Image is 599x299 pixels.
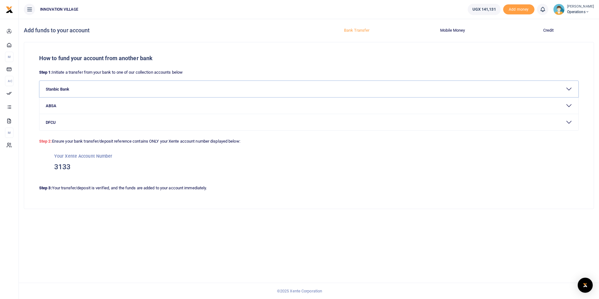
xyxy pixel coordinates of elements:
[567,4,594,9] small: [PERSON_NAME]
[39,97,578,114] button: ABSA
[6,6,13,13] img: logo-small
[38,7,81,12] span: INNOVATION VILLAGE
[578,278,593,293] div: Open Intercom Messenger
[39,139,52,144] strong: Step 2:
[409,25,497,35] button: Mobile Money
[6,7,13,12] a: logo-small logo-large logo-large
[503,7,534,11] a: Add money
[5,76,13,86] li: Ac
[553,4,594,15] a: profile-user [PERSON_NAME] Operations
[39,114,578,130] button: DFCU
[24,27,306,34] h4: Add funds to your account
[567,9,594,15] span: Operations
[465,4,503,15] li: Wallet ballance
[504,25,593,35] button: Credit
[468,4,501,15] a: UGX 141,131
[553,4,565,15] img: profile-user
[54,154,112,159] small: Your Xente Account Number
[39,185,579,191] p: Your transfer/deposit is verified, and the funds are added to your account immediately.
[503,4,534,15] span: Add money
[39,81,578,97] button: Stanbic Bank
[472,6,496,13] span: UGX 141,131
[313,25,401,35] button: Bank Transfer
[39,186,52,190] strong: Step 3:
[5,128,13,138] li: M
[54,162,564,172] h3: 3133
[39,136,579,145] p: Ensure your bank transfer/deposit reference contains ONLY your Xente account number displayed below:
[503,4,534,15] li: Toup your wallet
[5,52,13,62] li: M
[39,69,579,76] p: Initiate a transfer from your bank to one of our collection accounts below
[39,55,579,62] h5: How to fund your account from another bank
[39,70,52,75] strong: Step 1:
